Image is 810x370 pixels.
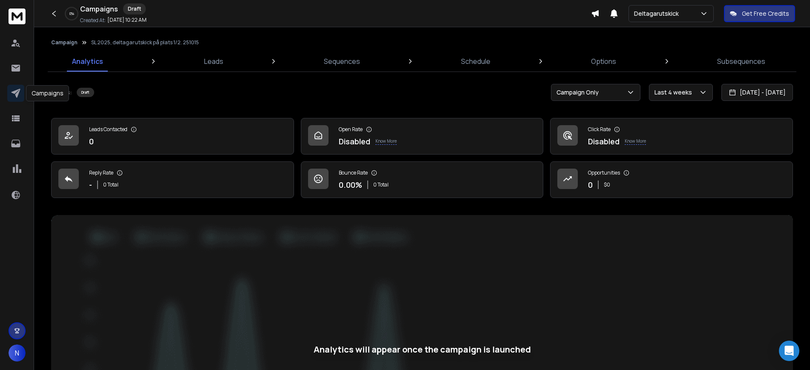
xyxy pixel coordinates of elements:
[654,88,695,97] p: Last 4 weeks
[588,135,620,147] p: Disabled
[339,179,362,191] p: 0.00 %
[588,126,611,133] p: Click Rate
[89,126,127,133] p: Leads Contacted
[634,9,682,18] p: Deltagarutskick
[51,161,294,198] a: Reply Rate-0 Total
[717,56,765,66] p: Subsequences
[67,51,108,72] a: Analytics
[89,169,113,176] p: Reply Rate
[339,135,370,147] p: Disabled
[550,118,793,155] a: Click RateDisabledKnow More
[550,161,793,198] a: Opportunities0$0
[26,85,69,101] div: Campaigns
[80,4,118,14] h1: Campaigns
[123,3,146,14] div: Draft
[9,344,26,361] button: N
[721,84,793,101] button: [DATE] - [DATE]
[461,56,490,66] p: Schedule
[301,161,544,198] a: Bounce Rate0.00%0 Total
[77,88,94,97] div: Draft
[103,181,118,188] p: 0 Total
[314,344,531,356] div: Analytics will appear once the campaign is launched
[591,56,616,66] p: Options
[199,51,228,72] a: Leads
[324,56,360,66] p: Sequences
[456,51,496,72] a: Schedule
[339,169,368,176] p: Bounce Rate
[301,118,544,155] a: Open RateDisabledKnow More
[586,51,621,72] a: Options
[375,138,397,145] p: Know More
[588,169,620,176] p: Opportunities
[107,17,147,23] p: [DATE] 10:22 AM
[72,56,103,66] p: Analytics
[588,179,593,191] p: 0
[712,51,770,72] a: Subsequences
[51,118,294,155] a: Leads Contacted0
[339,126,363,133] p: Open Rate
[80,17,106,24] p: Created At:
[204,56,223,66] p: Leads
[556,88,602,97] p: Campaign Only
[319,51,365,72] a: Sequences
[724,5,795,22] button: Get Free Credits
[625,138,646,145] p: Know More
[89,179,92,191] p: -
[69,11,74,16] p: 0 %
[779,341,799,361] div: Open Intercom Messenger
[742,9,789,18] p: Get Free Credits
[604,181,610,188] p: $ 0
[51,39,78,46] button: Campaign
[89,135,94,147] p: 0
[373,181,389,188] p: 0 Total
[91,39,199,46] p: SL 2025, deltagarutskick på plats 1/2. 251015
